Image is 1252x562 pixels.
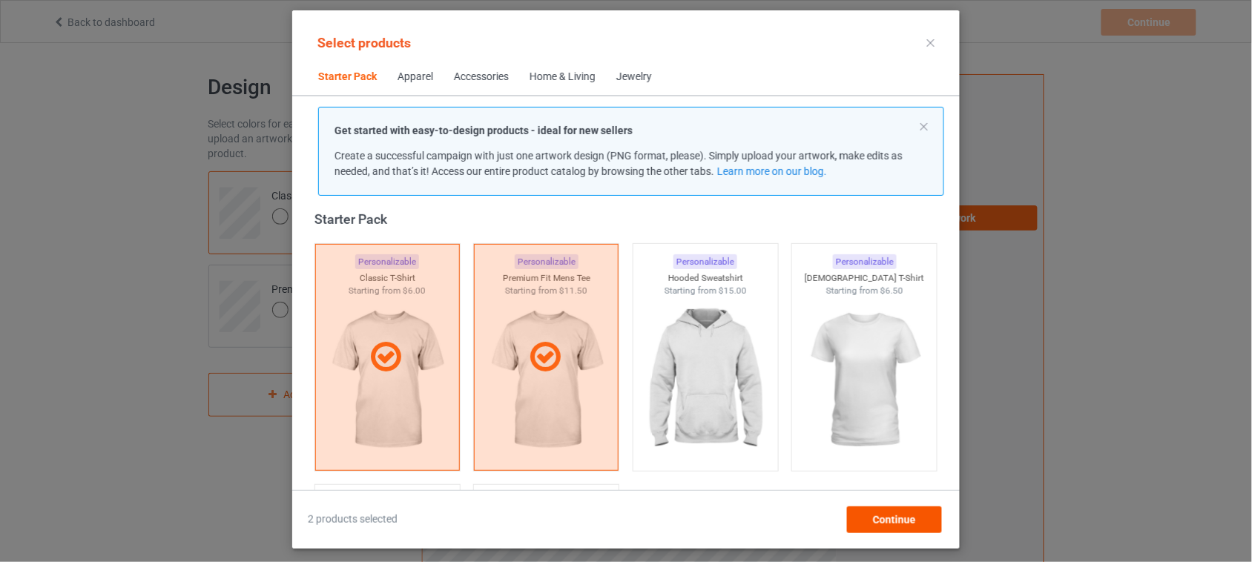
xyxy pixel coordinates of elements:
img: regular.jpg [798,297,931,463]
span: Select products [317,35,411,50]
div: Apparel [398,70,433,85]
span: Starter Pack [308,59,387,95]
div: Starting from [633,285,778,297]
span: Create a successful campaign with just one artwork design (PNG format, please). Simply upload you... [335,150,903,177]
div: Hooded Sweatshirt [633,272,778,285]
a: Learn more on our blog. [717,165,827,177]
div: Starter Pack [314,211,944,228]
div: Accessories [454,70,509,85]
img: regular.jpg [639,297,772,463]
div: Continue [847,506,942,533]
strong: Get started with easy-to-design products - ideal for new sellers [335,125,633,136]
div: [DEMOGRAPHIC_DATA] T-Shirt [792,272,937,285]
div: Starting from [792,285,937,297]
div: Personalizable [833,254,897,270]
div: Jewelry [616,70,652,85]
span: Continue [873,514,916,526]
span: $15.00 [719,285,747,296]
div: Home & Living [530,70,596,85]
span: $6.50 [880,285,903,296]
div: Personalizable [673,254,737,270]
span: 2 products selected [308,512,398,527]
